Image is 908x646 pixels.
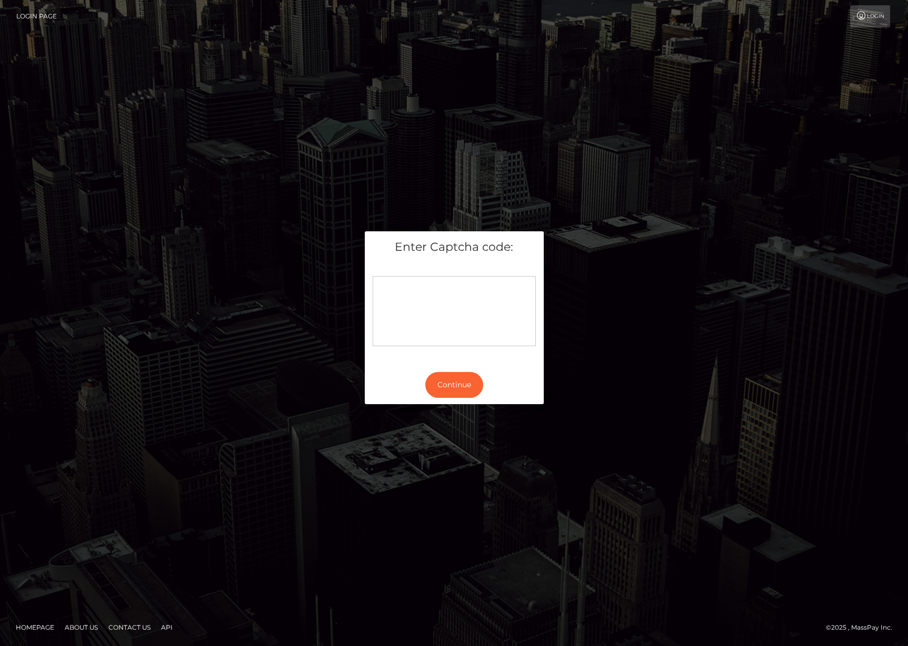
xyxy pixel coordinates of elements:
[16,5,57,27] a: Login Page
[850,5,890,27] a: Login
[373,276,536,346] div: Captcha widget loading...
[12,619,58,635] a: Homepage
[425,372,483,398] button: Continue
[61,619,102,635] a: About Us
[104,619,155,635] a: Contact Us
[826,622,900,633] div: © 2025 , MassPay Inc.
[373,239,536,256] h5: Enter Captcha code:
[157,619,177,635] a: API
